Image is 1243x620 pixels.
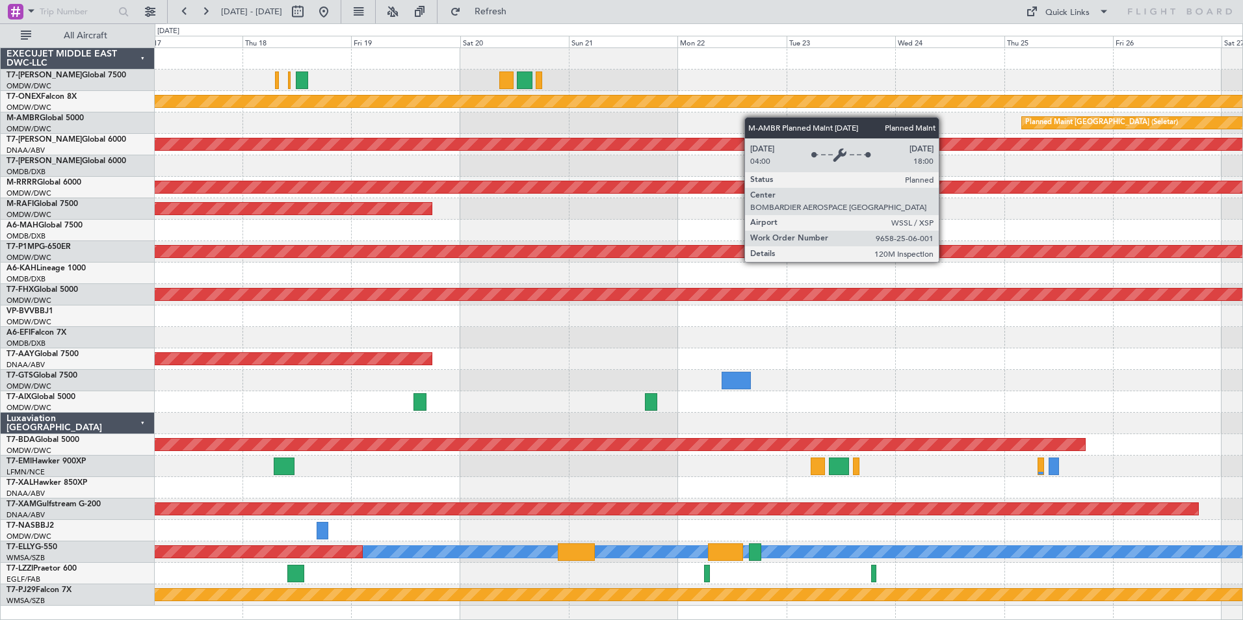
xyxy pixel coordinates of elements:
[7,436,35,444] span: T7-BDA
[7,329,66,337] a: A6-EFIFalcon 7X
[1019,1,1116,22] button: Quick Links
[7,479,33,487] span: T7-XAL
[7,307,53,315] a: VP-BVVBBJ1
[7,350,34,358] span: T7-AAY
[7,265,86,272] a: A6-KAHLineage 1000
[7,458,86,465] a: T7-EMIHawker 900XP
[7,210,51,220] a: OMDW/DWC
[7,532,51,541] a: OMDW/DWC
[157,26,179,37] div: [DATE]
[7,114,84,122] a: M-AMBRGlobal 5000
[134,36,242,47] div: Wed 17
[7,274,46,284] a: OMDB/DXB
[7,81,51,91] a: OMDW/DWC
[7,586,72,594] a: T7-PJ29Falcon 7X
[40,2,114,21] input: Trip Number
[7,350,79,358] a: T7-AAYGlobal 7500
[7,317,51,327] a: OMDW/DWC
[7,103,51,112] a: OMDW/DWC
[7,360,45,370] a: DNAA/ABV
[677,36,786,47] div: Mon 22
[7,136,126,144] a: T7-[PERSON_NAME]Global 6000
[7,489,45,498] a: DNAA/ABV
[7,71,126,79] a: T7-[PERSON_NAME]Global 7500
[7,339,46,348] a: OMDB/DXB
[7,543,35,551] span: T7-ELLY
[7,146,45,155] a: DNAA/ABV
[569,36,677,47] div: Sun 21
[7,93,77,101] a: T7-ONEXFalcon 8X
[7,124,51,134] a: OMDW/DWC
[7,71,82,79] span: T7-[PERSON_NAME]
[7,265,36,272] span: A6-KAH
[7,500,36,508] span: T7-XAM
[7,522,54,530] a: T7-NASBBJ2
[7,436,79,444] a: T7-BDAGlobal 5000
[1045,6,1090,19] div: Quick Links
[787,36,895,47] div: Tue 23
[7,200,34,208] span: M-RAFI
[14,25,141,46] button: All Aircraft
[7,114,40,122] span: M-AMBR
[7,179,37,187] span: M-RRRR
[7,565,77,573] a: T7-LZZIPraetor 600
[7,286,78,294] a: T7-FHXGlobal 5000
[7,93,41,101] span: T7-ONEX
[7,565,33,573] span: T7-LZZI
[7,467,45,477] a: LFMN/NCE
[1025,113,1178,133] div: Planned Maint [GEOGRAPHIC_DATA] (Seletar)
[7,243,39,251] span: T7-P1MP
[7,510,45,520] a: DNAA/ABV
[7,231,46,241] a: OMDB/DXB
[464,7,518,16] span: Refresh
[7,157,82,165] span: T7-[PERSON_NAME]
[7,286,34,294] span: T7-FHX
[7,372,77,380] a: T7-GTSGlobal 7500
[351,36,460,47] div: Fri 19
[7,188,51,198] a: OMDW/DWC
[7,553,45,563] a: WMSA/SZB
[7,403,51,413] a: OMDW/DWC
[460,36,569,47] div: Sat 20
[7,393,75,401] a: T7-AIXGlobal 5000
[7,522,35,530] span: T7-NAS
[221,6,282,18] span: [DATE] - [DATE]
[7,222,38,229] span: A6-MAH
[7,458,32,465] span: T7-EMI
[7,381,51,391] a: OMDW/DWC
[34,31,137,40] span: All Aircraft
[7,543,57,551] a: T7-ELLYG-550
[7,479,87,487] a: T7-XALHawker 850XP
[7,167,46,177] a: OMDB/DXB
[7,372,33,380] span: T7-GTS
[1113,36,1222,47] div: Fri 26
[7,296,51,305] a: OMDW/DWC
[7,243,71,251] a: T7-P1MPG-650ER
[895,36,1004,47] div: Wed 24
[7,596,45,606] a: WMSA/SZB
[7,200,78,208] a: M-RAFIGlobal 7500
[7,157,126,165] a: T7-[PERSON_NAME]Global 6000
[444,1,522,22] button: Refresh
[1004,36,1113,47] div: Thu 25
[7,136,82,144] span: T7-[PERSON_NAME]
[7,500,101,508] a: T7-XAMGulfstream G-200
[242,36,351,47] div: Thu 18
[7,586,36,594] span: T7-PJ29
[7,307,34,315] span: VP-BVV
[7,575,40,584] a: EGLF/FAB
[7,179,81,187] a: M-RRRRGlobal 6000
[7,446,51,456] a: OMDW/DWC
[7,253,51,263] a: OMDW/DWC
[7,393,31,401] span: T7-AIX
[7,329,31,337] span: A6-EFI
[7,222,83,229] a: A6-MAHGlobal 7500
